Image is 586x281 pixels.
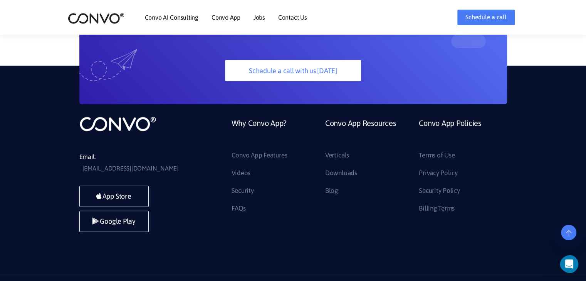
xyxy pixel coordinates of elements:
[232,185,254,197] a: Security
[226,116,507,220] div: Footer
[325,167,357,179] a: Downloads
[419,185,460,197] a: Security Policy
[419,149,455,162] a: Terms of Use
[419,167,458,179] a: Privacy Policy
[82,163,179,174] a: [EMAIL_ADDRESS][DOMAIN_NAME]
[419,202,455,215] a: Billing Terms
[232,116,287,149] a: Why Convo App?
[79,116,156,132] img: logo_not_found
[254,14,265,20] a: Jobs
[225,60,361,81] a: Schedule a call with us [DATE]
[457,10,514,25] a: Schedule a call
[232,202,246,215] a: FAQs
[79,151,195,174] li: Email:
[232,167,251,179] a: Videos
[232,149,287,162] a: Convo App Features
[212,14,240,20] a: Convo App
[145,14,198,20] a: Convo AI Consulting
[560,255,584,273] iframe: Intercom live chat
[419,116,481,149] a: Convo App Policies
[79,211,149,232] a: Google Play
[325,149,349,162] a: Verticals
[325,185,338,197] a: Blog
[79,186,149,207] a: App Store
[278,14,307,20] a: Contact Us
[68,12,124,24] img: logo_2.png
[325,116,396,149] a: Convo App Resources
